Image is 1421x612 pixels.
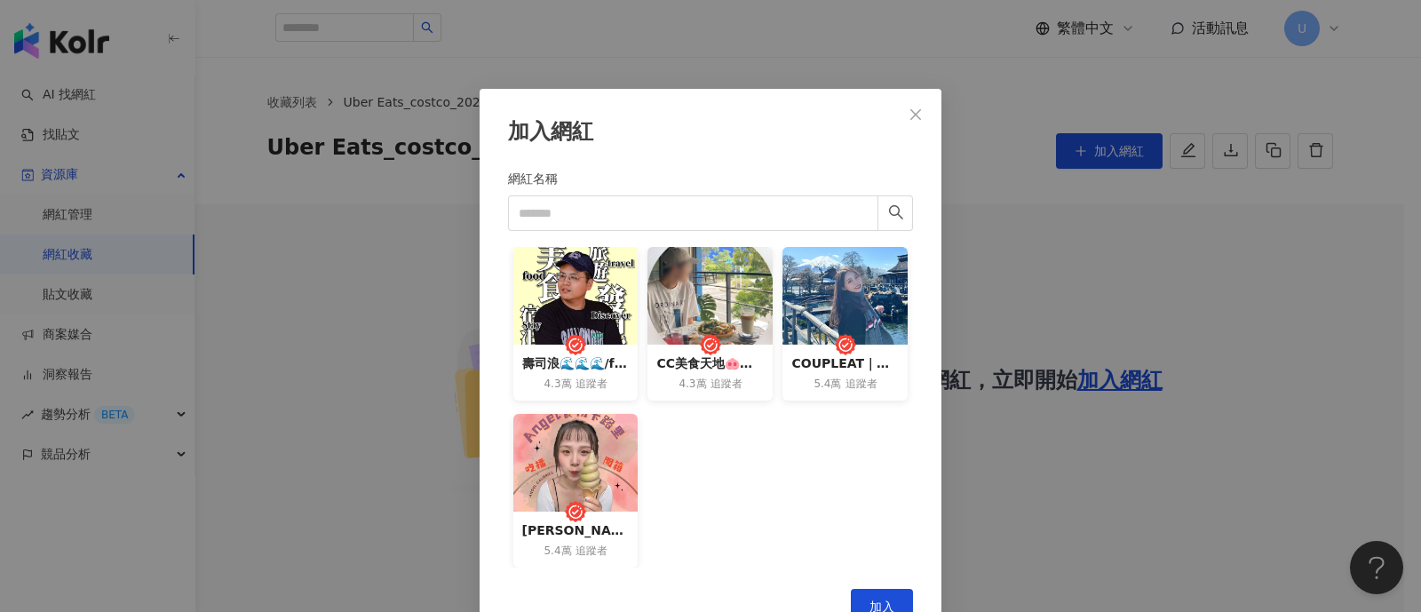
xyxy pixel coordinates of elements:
div: COUPLEAT｜抽獎進行中｜台中•台北•台南︎美食旅遊 [791,354,899,373]
button: Close [898,97,933,132]
span: 追蹤者 [576,544,607,559]
span: 追蹤者 [710,377,742,392]
span: 5.4萬 [814,377,841,392]
div: CC美食天地🐽台中美食 超商 好市多 賣場 [656,354,764,373]
span: search [888,204,904,220]
input: 網紅名稱 [508,195,878,231]
span: 5.4萬 [544,544,571,559]
span: 4.3萬 [544,377,571,392]
div: 壽司浪🌊🌊🌊/foodie/美食/旅遊/探店 [522,354,630,373]
div: 加入網紅 [508,117,913,147]
span: 4.3萬 [679,377,706,392]
span: 追蹤者 [576,377,607,392]
span: close [909,107,923,122]
label: 網紅名稱 [508,169,570,188]
span: 追蹤者 [845,377,877,392]
div: [PERSON_NAME]食物卡路里 [522,521,630,540]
